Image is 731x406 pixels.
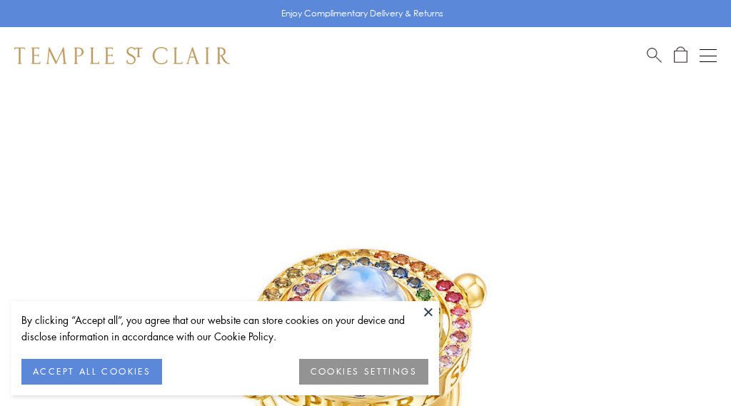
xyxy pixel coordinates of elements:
[14,47,230,64] img: Temple St. Clair
[700,47,717,64] button: Open navigation
[299,359,428,385] button: COOKIES SETTINGS
[674,46,687,64] a: Open Shopping Bag
[21,359,162,385] button: ACCEPT ALL COOKIES
[21,312,428,345] div: By clicking “Accept all”, you agree that our website can store cookies on your device and disclos...
[281,6,443,21] p: Enjoy Complimentary Delivery & Returns
[647,46,662,64] a: Search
